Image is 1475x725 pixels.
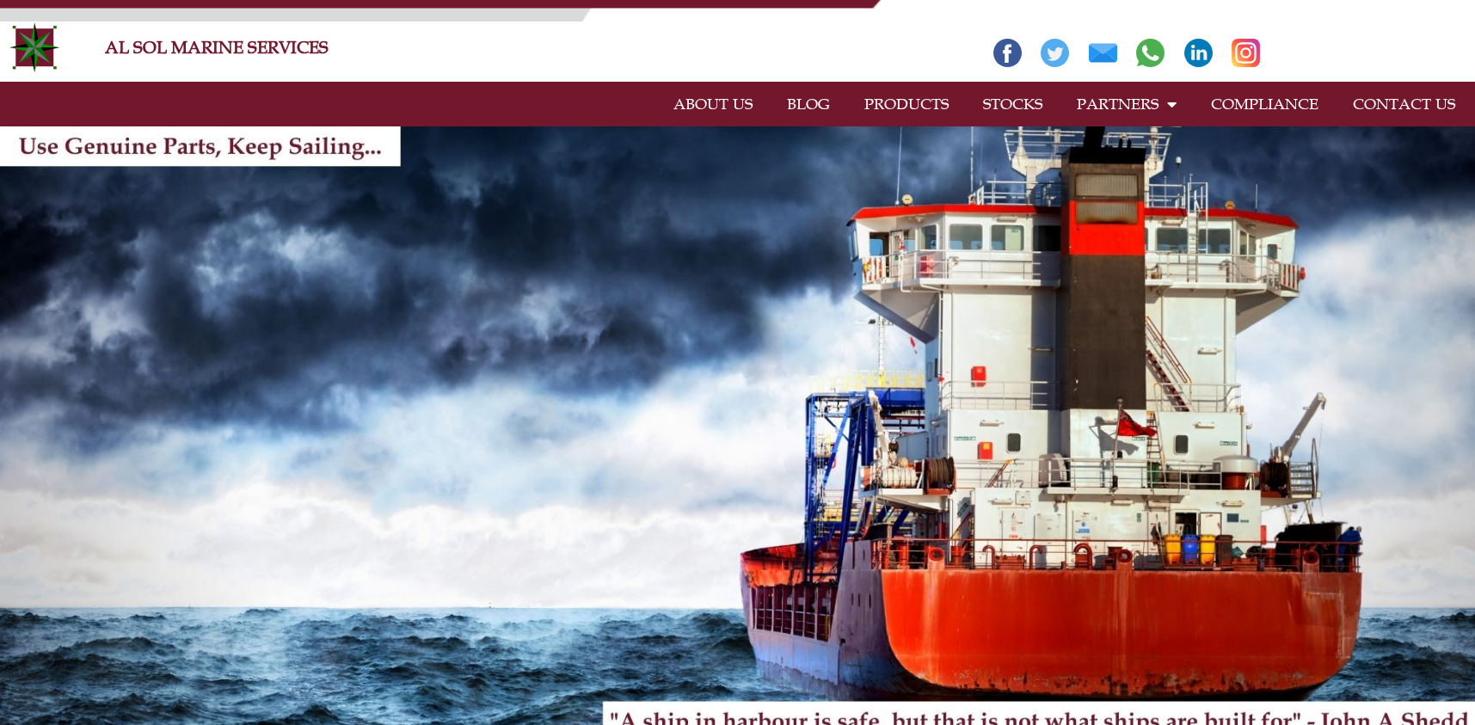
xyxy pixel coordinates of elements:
[1060,84,1194,124] a: PARTNERS
[847,84,966,124] a: PRODUCTS
[105,37,329,58] a: AL SOL MARINE SERVICES
[656,84,770,124] a: ABOUT US
[1336,84,1472,124] a: CONTACT US
[1194,84,1336,124] a: COMPLIANCE
[770,84,847,124] a: BLOG
[966,84,1060,124] a: STOCKS
[9,22,60,73] img: Alsolmarine-logo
